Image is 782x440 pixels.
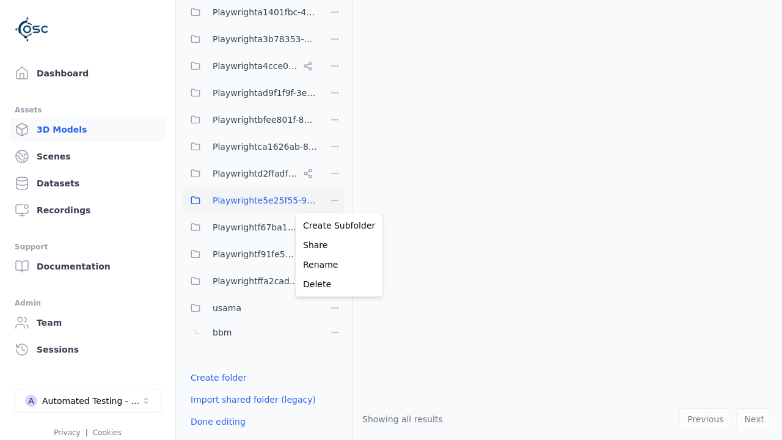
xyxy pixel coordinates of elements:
[298,274,380,294] a: Delete
[298,216,380,235] a: Create Subfolder
[298,235,380,255] a: Share
[298,255,380,274] a: Rename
